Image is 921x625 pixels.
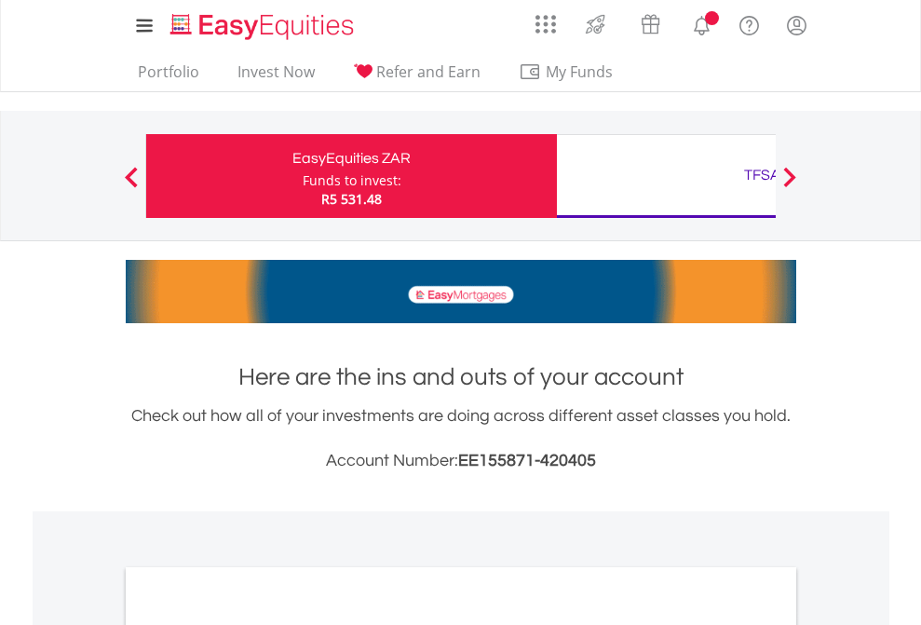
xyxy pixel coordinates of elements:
[725,5,773,42] a: FAQ's and Support
[458,452,596,469] span: EE155871-420405
[130,62,207,91] a: Portfolio
[678,5,725,42] a: Notifications
[535,14,556,34] img: grid-menu-icon.svg
[126,448,796,474] h3: Account Number:
[523,5,568,34] a: AppsGrid
[321,190,382,208] span: R5 531.48
[126,360,796,394] h1: Here are the ins and outs of your account
[771,176,808,195] button: Next
[635,9,666,39] img: vouchers-v2.svg
[126,260,796,323] img: EasyMortage Promotion Banner
[126,403,796,474] div: Check out how all of your investments are doing across different asset classes you hold.
[519,60,641,84] span: My Funds
[345,62,488,91] a: Refer and Earn
[113,176,150,195] button: Previous
[167,11,361,42] img: EasyEquities_Logo.png
[376,61,481,82] span: Refer and Earn
[580,9,611,39] img: thrive-v2.svg
[623,5,678,39] a: Vouchers
[773,5,820,46] a: My Profile
[157,145,546,171] div: EasyEquities ZAR
[163,5,361,42] a: Home page
[303,171,401,190] div: Funds to invest:
[230,62,322,91] a: Invest Now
